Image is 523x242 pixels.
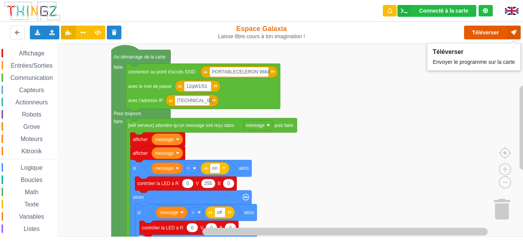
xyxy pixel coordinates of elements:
text: B [217,181,221,186]
span: Kitronik [20,148,43,154]
span: Logique [20,164,44,171]
text: V [196,181,199,186]
span: Listes [23,226,41,232]
div: Tu es connecté au serveur de création de Thingz [479,5,493,16]
span: Capteurs [18,87,45,93]
text: message [159,210,178,215]
div: Envoyer le programme sur la carte [433,55,515,66]
text: message [155,136,174,142]
text: 0 [186,181,189,186]
text: avec l'adresse IP [128,98,163,103]
text: si [137,210,141,215]
span: Texte [23,201,40,208]
text: connexion au point d'accès SSID [128,69,196,75]
img: gb.png [505,7,518,15]
div: Espace Galaxia [217,24,306,40]
text: contrôler la LED à R [142,225,183,230]
text: [TECHNICAL_ID] [177,98,213,103]
text: PORTABLECELERON 9884 [212,69,270,75]
text: 255 [204,181,212,186]
span: Boucles [20,177,44,183]
text: si [133,166,136,171]
text: 12qW1/51 [186,84,208,89]
img: thingz_logo.png [3,1,61,21]
text: message [155,166,173,171]
span: Affichage [18,50,45,57]
text: message [155,150,174,156]
div: Laisse libre cours à ton imagination ! [217,33,306,40]
span: Variables [18,213,46,220]
text: = [192,210,194,215]
span: Grove [22,123,41,130]
text: faire [114,64,123,70]
text: puis faire [275,123,293,128]
text: 0 [210,225,213,230]
text: sinon [133,195,144,200]
div: Ta base fonctionne bien ! [397,5,476,17]
text: avec le mot de passe [128,84,172,89]
text: afficher [133,136,148,142]
span: Actionneurs [14,99,49,106]
text: 0 [191,225,194,230]
text: B [219,225,222,230]
text: [wifi serveur] attendre qu'un message soit reçu dans [128,123,234,128]
span: Robots [21,111,42,118]
text: faire [114,119,123,124]
div: Téléverser [433,48,515,55]
text: afficher [133,150,148,156]
text: message [246,123,265,128]
span: Entrées/Sorties [10,62,54,69]
text: Pour toujours [114,111,141,116]
text: 0 [229,225,232,230]
text: on [212,166,217,171]
text: alors [244,210,254,215]
text: V [200,225,203,230]
button: Téléverser [464,26,521,39]
span: Moteurs [20,136,44,142]
text: off [217,210,222,215]
text: contrôler la LED à R [137,181,179,186]
text: Au démarrage de la carte [114,54,166,59]
span: Math [24,189,40,195]
text: alors [239,166,249,171]
div: Connecté à la carte [419,8,468,13]
span: Communication [9,75,54,81]
text: 0 [227,181,230,186]
text: = [187,166,190,171]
